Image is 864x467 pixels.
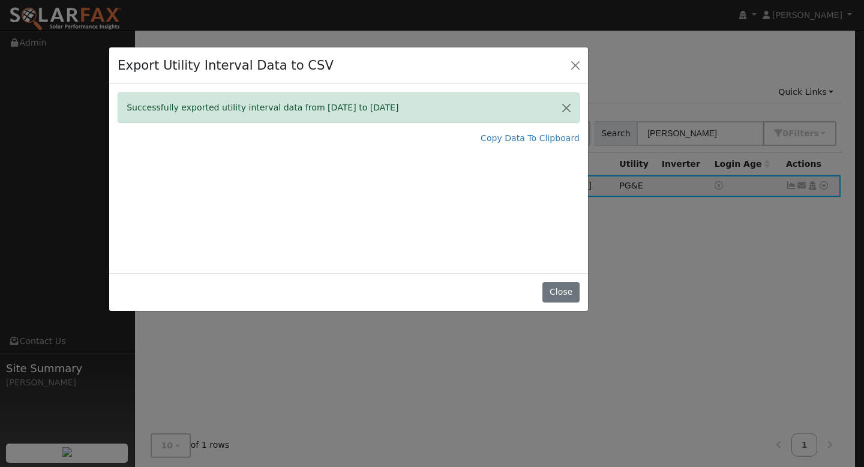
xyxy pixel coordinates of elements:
[481,132,580,145] a: Copy Data To Clipboard
[542,282,579,303] button: Close
[554,93,579,122] button: Close
[567,57,584,74] button: Close
[118,56,334,75] h4: Export Utility Interval Data to CSV
[118,92,580,123] div: Successfully exported utility interval data from [DATE] to [DATE]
